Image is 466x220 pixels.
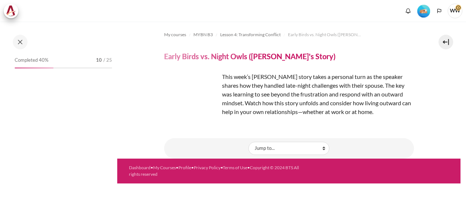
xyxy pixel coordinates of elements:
button: Languages [434,5,445,16]
span: Completed 40% [15,57,48,64]
a: Dashboard [129,165,151,170]
div: Show notification window with no new notifications [403,5,414,16]
a: Profile [178,165,191,170]
a: My Courses [153,165,176,170]
span: 10 [96,57,102,64]
a: Lesson 4: Transforming Conflict [220,30,281,39]
p: This week’s [PERSON_NAME] story takes a personal turn as the speaker shares how they handled late... [164,72,414,116]
a: Terms of Use [223,165,247,170]
span: Lesson 4: Transforming Conflict [220,31,281,38]
div: Level #2 [417,4,430,18]
h4: Early Birds vs. Night Owls ([PERSON_NAME]'s Story) [164,52,336,61]
span: Early Birds vs. Night Owls ([PERSON_NAME]'s Story) [288,31,361,38]
section: Content [117,22,461,159]
span: MYBN B3 [193,31,213,38]
img: Architeck [6,5,16,16]
span: WW [448,4,462,18]
a: My courses [164,30,186,39]
a: Early Birds vs. Night Owls ([PERSON_NAME]'s Story) [288,30,361,39]
a: Architeck Architeck [4,4,22,18]
nav: Navigation bar [164,29,414,41]
img: Level #2 [417,5,430,18]
a: Level #2 [414,4,433,18]
div: • • • • • [129,164,301,178]
a: Privacy Policy [194,165,221,170]
span: / 25 [103,57,112,64]
a: User menu [448,4,462,18]
span: My courses [164,31,186,38]
img: dsff [164,72,219,127]
a: MYBN B3 [193,30,213,39]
